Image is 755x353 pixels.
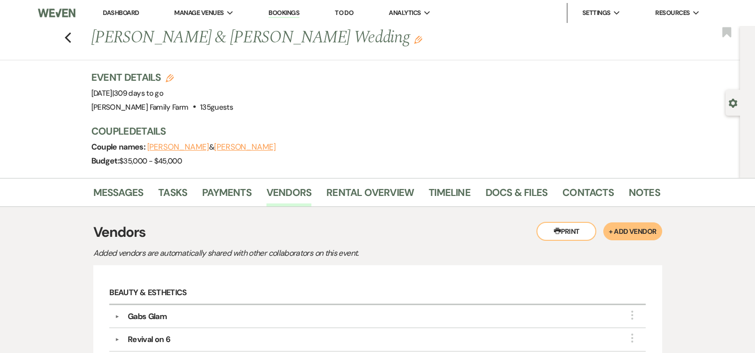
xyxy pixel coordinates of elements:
[655,8,690,18] span: Resources
[91,124,650,138] h3: Couple Details
[93,222,662,243] h3: Vendors
[91,142,147,152] span: Couple names:
[629,184,660,206] a: Notes
[128,334,170,346] div: Revival on 6
[200,102,233,112] span: 135 guests
[147,142,276,152] span: &
[109,282,645,305] h6: Beauty & Esthetics
[91,102,189,112] span: [PERSON_NAME] Family Farm
[429,184,471,206] a: Timeline
[326,184,414,206] a: Rental Overview
[729,98,738,107] button: Open lead details
[389,8,421,18] span: Analytics
[111,337,123,342] button: ▼
[91,88,164,98] span: [DATE]
[91,70,234,84] h3: Event Details
[202,184,252,206] a: Payments
[38,2,75,23] img: Weven Logo
[603,222,662,240] button: + Add Vendor
[147,143,209,151] button: [PERSON_NAME]
[93,247,443,260] p: Added vendors are automatically shared with other collaborators on this event.
[582,8,611,18] span: Settings
[486,184,547,206] a: Docs & Files
[174,8,224,18] span: Manage Venues
[114,88,163,98] span: 309 days to go
[414,35,422,44] button: Edit
[91,156,120,166] span: Budget:
[214,143,276,151] button: [PERSON_NAME]
[103,8,139,17] a: Dashboard
[91,26,538,50] h1: [PERSON_NAME] & [PERSON_NAME] Wedding
[128,311,167,323] div: Gabs Glam
[112,88,163,98] span: |
[268,8,299,18] a: Bookings
[111,314,123,319] button: ▼
[266,184,311,206] a: Vendors
[158,184,187,206] a: Tasks
[536,222,596,241] button: Print
[119,156,182,166] span: $35,000 - $45,000
[562,184,614,206] a: Contacts
[93,184,144,206] a: Messages
[335,8,353,17] a: To Do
